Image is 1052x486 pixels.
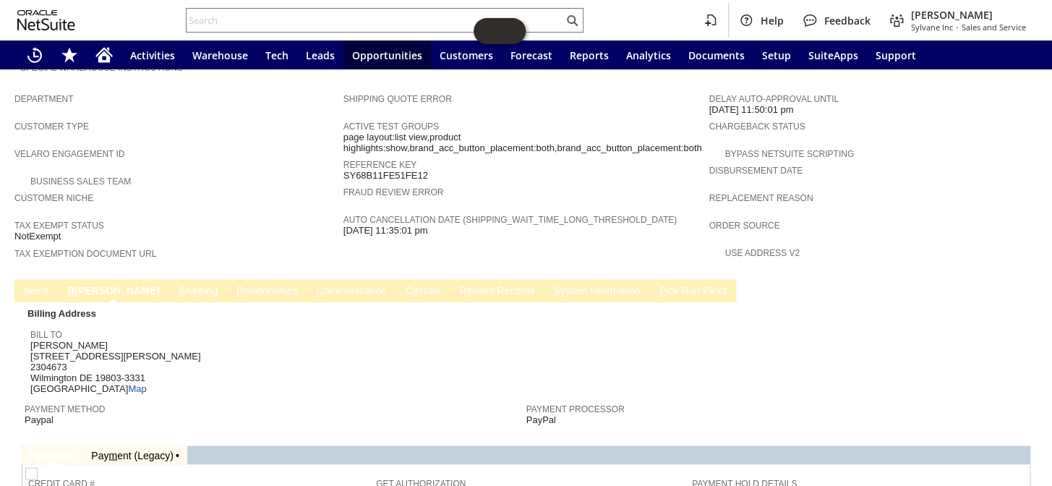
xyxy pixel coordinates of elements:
[179,285,185,297] span: S
[413,285,419,297] span: u
[626,48,671,62] span: Analytics
[724,149,853,159] a: Bypass NetSuite Scripting
[20,285,52,299] a: Items
[709,104,793,116] span: [DATE] 11:50:01 pm
[61,46,78,64] svg: Shortcuts
[343,121,439,132] a: Active Test Groups
[343,94,452,104] a: Shipping Quote Error
[128,383,146,394] a: Map
[14,249,156,259] a: Tax Exemption Document URL
[14,149,124,159] a: Velaro Engagement ID
[257,40,297,69] a: Tech
[306,48,335,62] span: Leads
[25,467,38,479] img: Unchecked
[14,193,93,203] a: Customer Niche
[617,40,680,69] a: Analytics
[184,40,257,69] a: Warehouse
[962,22,1026,33] span: Sales and Service
[352,48,422,62] span: Opportunities
[343,187,444,197] a: Fraud Review Error
[236,285,244,297] span: R
[297,40,343,69] a: Leads
[911,22,953,33] span: Sylvane Inc
[724,248,799,258] a: Use Address V2
[526,404,625,414] a: Payment Processor
[343,160,416,170] a: Reference Key
[659,285,666,297] span: P
[502,40,561,69] a: Forecast
[709,94,838,104] a: Delay Auto-Approval Until
[1012,282,1029,299] a: Unrolled view on
[343,132,702,154] span: page layout:list view,product highlights:show,brand_acc_button_placement:both,brand_acc_button_pl...
[680,40,753,69] a: Documents
[911,8,1026,22] span: [PERSON_NAME]
[67,285,74,297] span: B
[824,14,871,27] span: Feedback
[17,10,75,30] svg: logo
[440,48,493,62] span: Customers
[709,221,779,231] a: Order Source
[30,176,131,187] a: Business Sales Team
[709,121,805,132] a: Chargeback Status
[233,285,301,299] a: Relationships
[312,285,390,299] a: Communication
[867,40,925,69] a: Support
[91,449,174,461] a: Payment (Legacy)
[35,449,41,461] span: a
[130,48,175,62] span: Activities
[24,285,27,297] span: I
[14,121,89,132] a: Customer Type
[29,449,71,461] a: Payment
[456,285,538,299] a: Related Records
[688,48,745,62] span: Documents
[25,305,521,322] div: Billing Address
[808,48,858,62] span: SuiteApps
[95,46,113,64] svg: Home
[560,285,565,297] span: y
[343,40,431,69] a: Opportunities
[956,22,959,33] span: -
[175,285,222,299] a: Shipping
[25,414,54,426] span: Paypal
[192,48,248,62] span: Warehouse
[30,330,62,340] a: Bill To
[656,285,730,299] a: Pick Run Picks
[30,340,201,395] span: [PERSON_NAME] [STREET_ADDRESS][PERSON_NAME] 2304673 Wilmington DE 19803-3331 [GEOGRAPHIC_DATA]
[87,40,121,69] a: Home
[26,46,43,64] svg: Recent Records
[343,215,677,225] a: Auto Cancellation Date (shipping_wait_time_long_threshold_date)
[52,40,87,69] div: Shortcuts
[14,221,104,231] a: Tax Exempt Status
[709,193,813,203] a: Replacement reason
[549,285,644,299] a: System Information
[474,18,526,44] iframe: Click here to launch Oracle Guided Learning Help Panel
[762,48,791,62] span: Setup
[121,40,184,69] a: Activities
[108,449,117,461] span: m
[17,40,52,69] a: Recent Records
[14,94,74,104] a: Department
[343,225,428,236] span: [DATE] 11:35:01 pm
[500,18,526,44] span: Oracle Guided Learning Widget. To move around, please hold and drag
[753,40,800,69] a: Setup
[876,48,916,62] span: Support
[761,14,784,27] span: Help
[800,40,867,69] a: SuiteApps
[64,285,163,299] a: B[PERSON_NAME]
[570,48,609,62] span: Reports
[510,48,552,62] span: Forecast
[561,40,617,69] a: Reports
[25,404,105,414] a: Payment Method
[265,48,288,62] span: Tech
[431,40,502,69] a: Customers
[402,285,444,299] a: Custom
[14,231,61,242] span: NotExempt
[563,12,581,29] svg: Search
[316,285,323,297] span: C
[187,12,563,29] input: Search
[343,170,428,182] span: SY68B11FE51FE12
[709,166,803,176] a: Disbursement Date
[466,285,472,297] span: e
[526,414,556,426] span: PayPal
